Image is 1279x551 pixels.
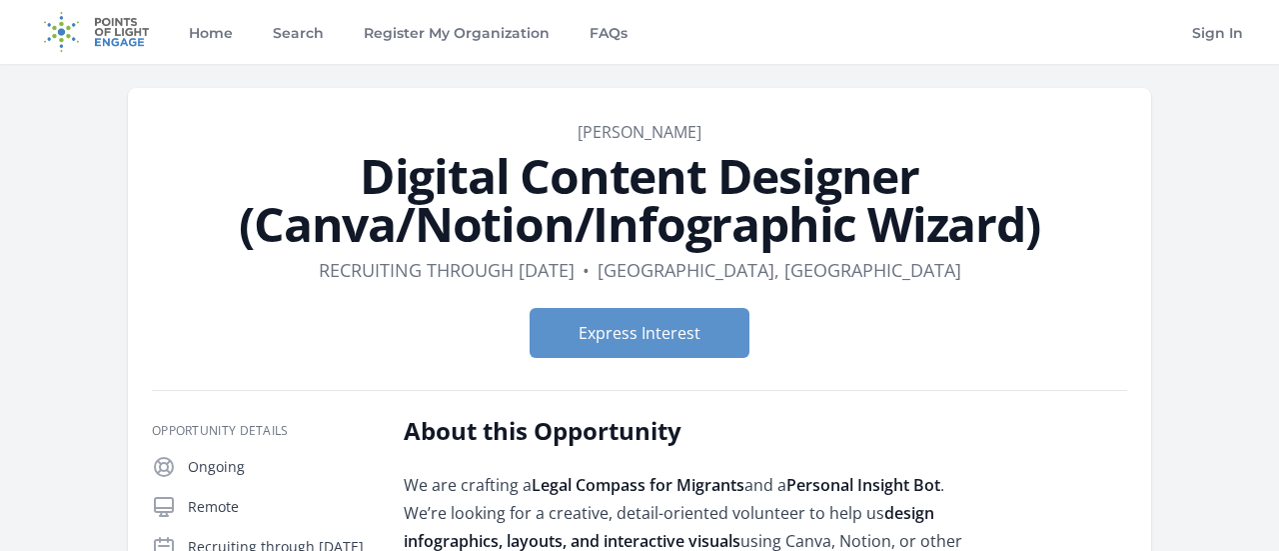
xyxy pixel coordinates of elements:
dd: Recruiting through [DATE] [319,256,575,284]
dd: [GEOGRAPHIC_DATA], [GEOGRAPHIC_DATA] [598,256,961,284]
h3: Opportunity Details [152,423,372,439]
p: Remote [188,497,372,517]
strong: Personal Insight Bot [786,474,940,496]
button: Express Interest [530,308,749,358]
a: [PERSON_NAME] [578,121,701,143]
strong: Legal Compass for Migrants [532,474,744,496]
h2: About this Opportunity [404,415,988,447]
h1: Digital Content Designer (Canva/Notion/Infographic Wizard) [152,152,1127,248]
div: • [583,256,590,284]
p: Ongoing [188,457,372,477]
